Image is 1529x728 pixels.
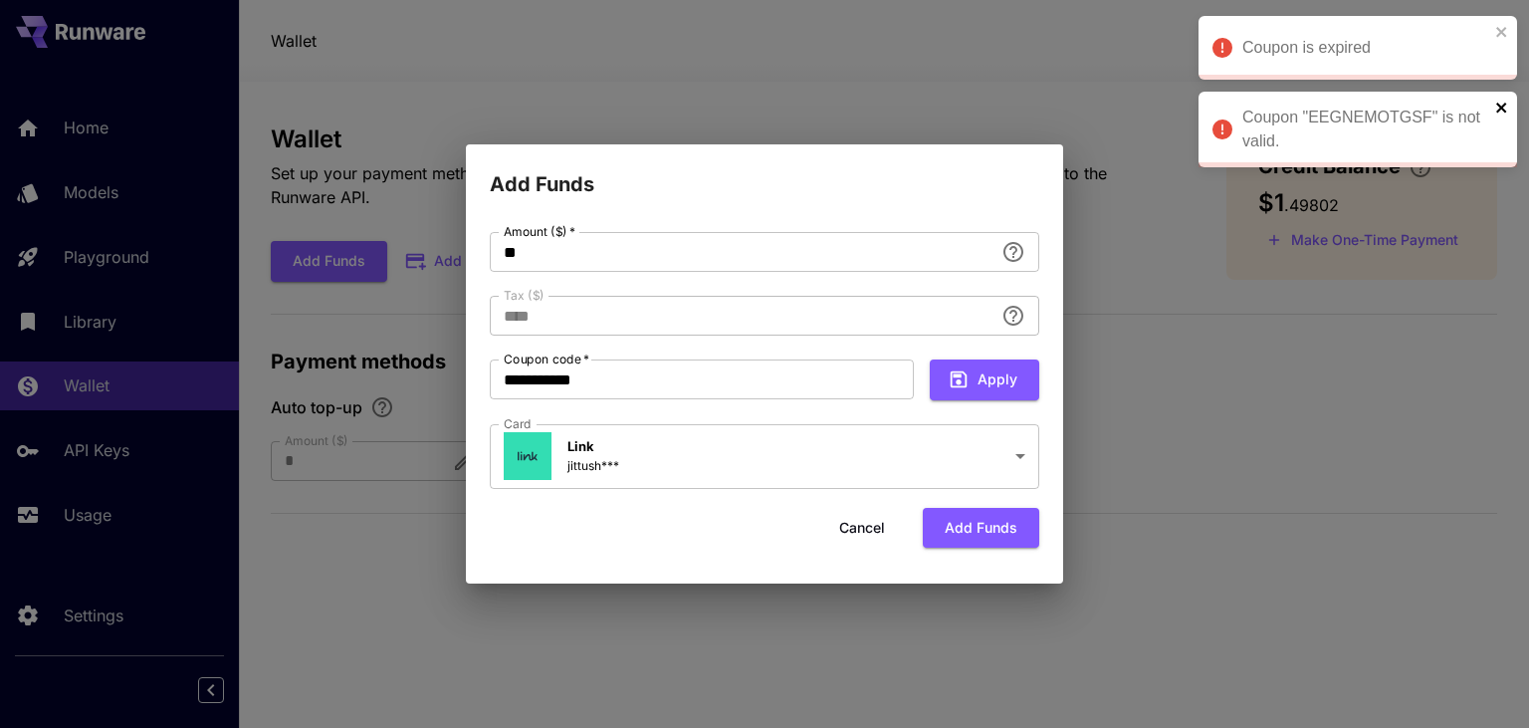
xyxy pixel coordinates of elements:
[504,351,589,367] label: Coupon code
[923,508,1039,549] button: Add funds
[1495,24,1509,40] button: close
[567,437,619,457] p: Link
[817,508,907,549] button: Cancel
[504,223,575,240] label: Amount ($)
[504,287,545,304] label: Tax ($)
[504,415,532,432] label: Card
[930,360,1039,400] button: Apply
[1242,36,1489,60] div: Coupon is expired
[466,144,1063,200] h2: Add Funds
[1242,106,1489,153] div: Coupon "EEGNEMOTGSF" is not valid.
[1495,100,1509,116] button: close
